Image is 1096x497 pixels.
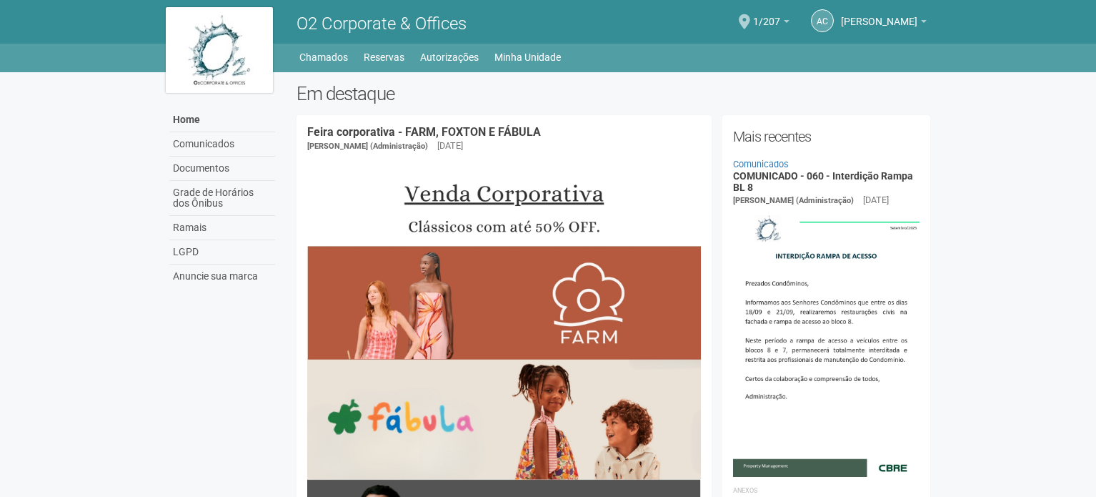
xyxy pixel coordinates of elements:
[733,170,913,192] a: COMUNICADO - 060 - Interdição Rampa BL 8
[307,125,541,139] a: Feira corporativa - FARM, FOXTON E FÁBULA
[307,142,428,151] span: [PERSON_NAME] (Administração)
[169,108,275,132] a: Home
[297,83,930,104] h2: Em destaque
[169,216,275,240] a: Ramais
[811,9,834,32] a: AC
[753,18,789,29] a: 1/207
[841,18,927,29] a: [PERSON_NAME]
[753,2,780,27] span: 1/207
[841,2,917,27] span: Andréa Cunha
[494,47,561,67] a: Minha Unidade
[169,265,275,288] a: Anuncie sua marca
[169,181,275,216] a: Grade de Horários dos Ônibus
[166,7,273,93] img: logo.jpg
[169,132,275,157] a: Comunicados
[169,157,275,181] a: Documentos
[733,196,854,205] span: [PERSON_NAME] (Administração)
[297,14,467,34] span: O2 Corporate & Offices
[863,194,889,207] div: [DATE]
[299,47,348,67] a: Chamados
[733,207,920,476] img: COMUNICADO%20-%20060%20-%20Interdi%C3%A7%C3%A3o%20Rampa%20BL%208.jpg
[437,139,463,152] div: [DATE]
[733,159,789,169] a: Comunicados
[733,126,920,147] h2: Mais recentes
[420,47,479,67] a: Autorizações
[364,47,404,67] a: Reservas
[733,484,920,497] li: Anexos
[169,240,275,265] a: LGPD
